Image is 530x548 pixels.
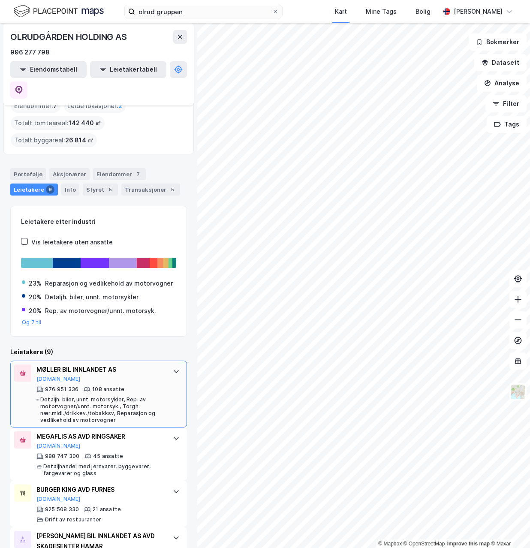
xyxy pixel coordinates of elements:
[447,541,490,547] a: Improve this map
[21,217,176,227] div: Leietakere etter industri
[404,541,445,547] a: OpenStreetMap
[485,95,527,112] button: Filter
[10,61,87,78] button: Eiendomstabell
[92,386,124,393] div: 108 ansatte
[477,75,527,92] button: Analyse
[53,101,57,111] span: 7
[29,278,42,289] div: 23%
[45,278,173,289] div: Reparasjon og vedlikehold av motorvogner
[135,5,272,18] input: Søk på adresse, matrikkel, gårdeiere, leietakere eller personer
[121,184,180,196] div: Transaksjoner
[90,61,166,78] button: Leietakertabell
[45,453,79,460] div: 988 747 300
[10,347,187,357] div: Leietakere (9)
[106,185,114,194] div: 5
[22,319,42,326] button: Og 7 til
[61,184,79,196] div: Info
[46,185,54,194] div: 9
[10,184,58,196] div: Leietakere
[31,237,113,247] div: Vis leietakere uten ansatte
[10,47,50,57] div: 996 277 798
[14,4,104,19] img: logo.f888ab2527a4732fd821a326f86c7f29.svg
[45,506,79,513] div: 925 508 330
[36,376,81,382] button: [DOMAIN_NAME]
[36,496,81,503] button: [DOMAIN_NAME]
[335,6,347,17] div: Kart
[168,185,177,194] div: 5
[36,364,164,375] div: MØLLER BIL INNLANDET AS
[45,516,101,523] div: Drift av restauranter
[83,184,118,196] div: Styret
[40,396,164,424] div: Detaljh. biler, unnt. motorsykler, Rep. av motorvogner/unnt. motorsyk., Torgh. nær.midl./drikkev....
[36,485,164,495] div: BURGER KING AVD FURNES
[11,99,60,113] div: Eiendommer :
[366,6,397,17] div: Mine Tags
[64,99,126,113] div: Leide lokasjoner :
[93,453,123,460] div: 45 ansatte
[469,33,527,51] button: Bokmerker
[416,6,431,17] div: Bolig
[69,118,101,128] span: 142 440 ㎡
[454,6,503,17] div: [PERSON_NAME]
[36,443,81,449] button: [DOMAIN_NAME]
[510,384,526,400] img: Z
[118,101,122,111] span: 2
[45,306,156,316] div: Rep. av motorvogner/unnt. motorsyk.
[474,54,527,71] button: Datasett
[45,292,139,302] div: Detaljh. biler, unnt. motorsykler
[49,168,90,180] div: Aksjonærer
[134,170,142,178] div: 7
[10,168,46,180] div: Portefølje
[10,30,129,44] div: OLRUDGÅRDEN HOLDING AS
[93,168,146,180] div: Eiendommer
[487,116,527,133] button: Tags
[11,116,105,130] div: Totalt tomteareal :
[43,463,164,477] div: Detaljhandel med jernvarer, byggevarer, fargevarer og glass
[378,541,402,547] a: Mapbox
[487,507,530,548] iframe: Chat Widget
[11,133,97,147] div: Totalt byggareal :
[45,386,78,393] div: 976 951 336
[29,306,42,316] div: 20%
[29,292,42,302] div: 20%
[65,135,93,145] span: 26 814 ㎡
[36,431,164,442] div: MEGAFLIS AS AVD RINGSAKER
[93,506,121,513] div: 21 ansatte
